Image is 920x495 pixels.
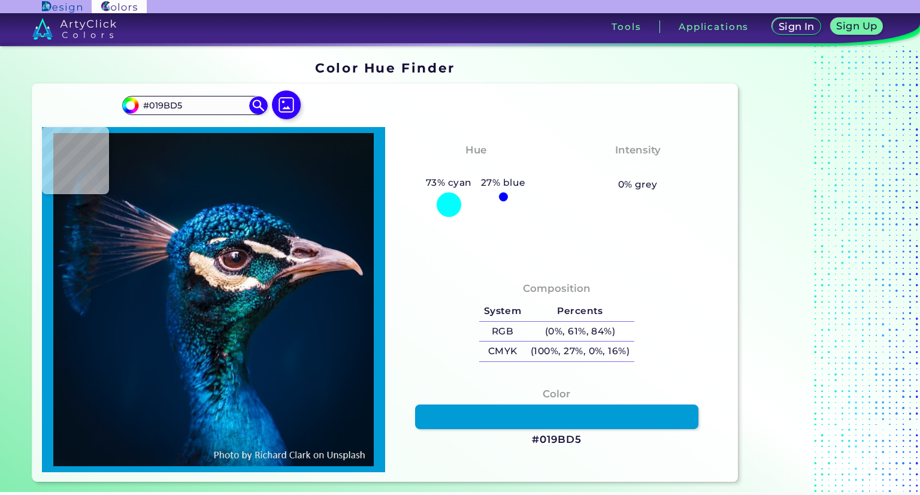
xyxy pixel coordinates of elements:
[139,97,250,113] input: type color..
[743,56,892,487] iframe: Advertisement
[523,280,591,297] h4: Composition
[679,22,749,31] h3: Applications
[543,385,570,403] h4: Color
[526,301,634,321] h5: Percents
[272,90,301,119] img: icon picture
[465,141,486,159] h4: Hue
[615,141,661,159] h4: Intensity
[479,322,526,342] h5: RGB
[839,22,876,31] h5: Sign Up
[526,322,634,342] h5: (0%, 61%, 84%)
[48,133,379,466] img: img_pavlin.jpg
[833,19,880,34] a: Sign Up
[532,433,582,447] h3: #019BD5
[32,18,117,40] img: logo_artyclick_colors_white.svg
[780,22,813,31] h5: Sign In
[315,59,455,77] h1: Color Hue Finder
[476,175,530,191] h5: 27% blue
[249,96,267,114] img: icon search
[437,161,515,175] h3: Bluish Cyan
[618,177,658,192] h5: 0% grey
[774,19,819,34] a: Sign In
[479,342,526,361] h5: CMYK
[42,1,82,13] img: ArtyClick Design logo
[612,22,641,31] h3: Tools
[526,342,634,361] h5: (100%, 27%, 0%, 16%)
[479,301,526,321] h5: System
[612,161,664,175] h3: Vibrant
[421,175,476,191] h5: 73% cyan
